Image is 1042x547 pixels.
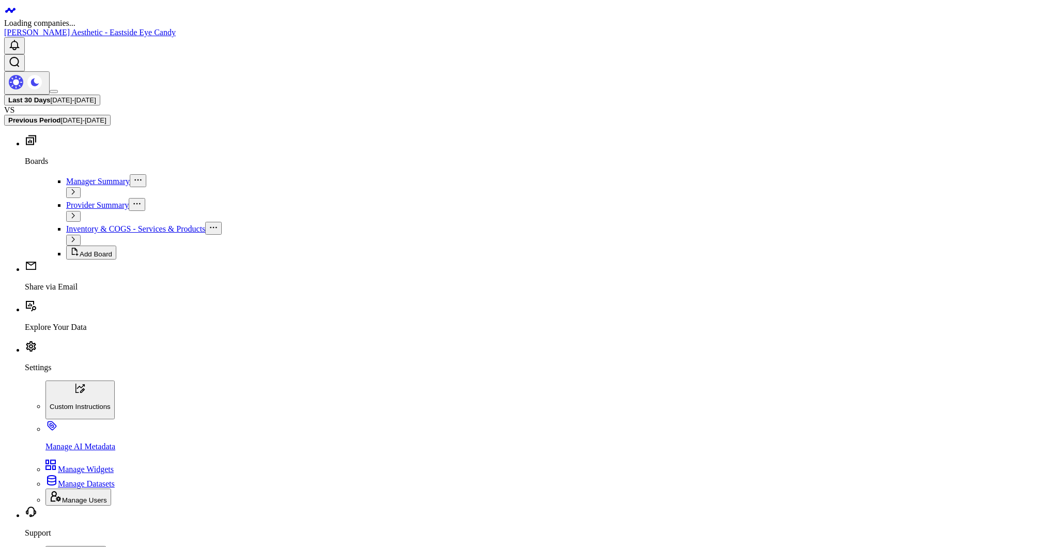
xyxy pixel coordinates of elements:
p: Explore Your Data [25,323,1038,332]
button: Custom Instructions [45,381,115,419]
button: Open search [4,54,25,71]
a: Manager Summary [66,177,130,186]
a: Manage Datasets [45,479,115,488]
span: Manage Widgets [58,465,114,474]
span: Manage Datasets [58,479,115,488]
div: VS [4,105,1038,115]
p: Manage AI Metadata [45,442,1038,451]
button: Last 30 Days[DATE]-[DATE] [4,95,100,105]
a: Manage AI Metadata [45,424,1038,451]
button: Previous Period[DATE]-[DATE] [4,115,111,126]
p: Share via Email [25,282,1038,292]
a: Provider Summary [66,201,129,209]
p: Boards [25,157,1038,166]
p: Support [25,528,1038,538]
span: Manage Users [62,496,107,504]
b: Last 30 Days [8,96,51,104]
p: Custom Instructions [50,403,111,411]
span: [DATE] - [DATE] [60,116,106,124]
span: [DATE] - [DATE] [51,96,96,104]
a: Manage Widgets [45,465,114,474]
div: Loading companies... [4,19,1038,28]
a: Inventory & COGS - Services & Products [66,224,205,233]
button: Add Board [66,246,116,260]
b: Previous Period [8,116,60,124]
a: [PERSON_NAME] Aesthetic - Eastside Eye Candy [4,28,176,37]
button: Manage Users [45,489,111,506]
p: Settings [25,363,1038,372]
